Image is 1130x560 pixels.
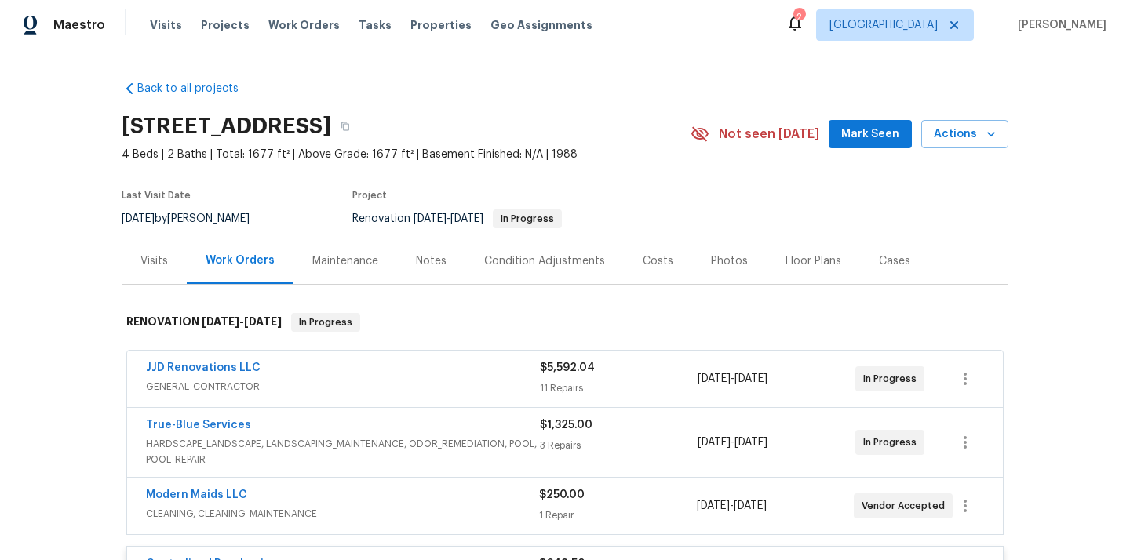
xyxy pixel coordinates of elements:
div: Cases [879,253,910,269]
span: In Progress [494,214,560,224]
span: In Progress [863,435,923,450]
div: 1 Repair [539,507,696,523]
span: HARDSCAPE_LANDSCAPE, LANDSCAPING_MAINTENANCE, ODOR_REMEDIATION, POOL, POOL_REPAIR [146,436,540,467]
div: RENOVATION [DATE]-[DATE]In Progress [122,297,1008,347]
button: Copy Address [331,112,359,140]
span: [DATE] [202,316,239,327]
span: 4 Beds | 2 Baths | Total: 1677 ft² | Above Grade: 1677 ft² | Basement Finished: N/A | 1988 [122,147,691,162]
span: Properties [410,17,472,33]
a: Back to all projects [122,81,272,96]
span: - [698,371,767,387]
span: Actions [934,125,996,144]
span: [DATE] [244,316,282,327]
div: Visits [140,253,168,269]
div: Maintenance [312,253,378,269]
span: [DATE] [698,373,731,384]
span: Mark Seen [841,125,899,144]
h6: RENOVATION [126,313,282,332]
span: [DATE] [414,213,447,224]
span: Maestro [53,17,105,33]
span: Project [352,191,387,200]
div: 2 [793,9,804,25]
span: [DATE] [734,500,767,511]
span: - [698,435,767,450]
a: True-Blue Services [146,420,251,431]
div: 11 Repairs [540,380,698,396]
div: Notes [416,253,447,269]
span: In Progress [293,315,359,330]
span: Vendor Accepted [862,498,951,514]
span: Visits [150,17,182,33]
span: GENERAL_CONTRACTOR [146,379,540,395]
span: [DATE] [697,500,730,511]
button: Actions [921,120,1008,149]
span: [PERSON_NAME] [1012,17,1106,33]
span: Not seen [DATE] [719,126,819,142]
div: by [PERSON_NAME] [122,209,268,228]
span: $250.00 [539,489,585,500]
span: Tasks [359,20,392,31]
div: Costs [643,253,673,269]
h2: [STREET_ADDRESS] [122,118,331,134]
span: Geo Assignments [490,17,592,33]
span: [DATE] [698,437,731,448]
span: [DATE] [734,373,767,384]
span: [DATE] [450,213,483,224]
span: Work Orders [268,17,340,33]
span: - [202,316,282,327]
span: - [697,498,767,514]
span: Projects [201,17,250,33]
span: [GEOGRAPHIC_DATA] [829,17,938,33]
span: CLEANING, CLEANING_MAINTENANCE [146,506,539,522]
span: $5,592.04 [540,362,595,373]
span: $1,325.00 [540,420,592,431]
a: JJD Renovations LLC [146,362,261,373]
div: 3 Repairs [540,438,698,453]
span: Renovation [352,213,562,224]
div: Work Orders [206,253,275,268]
div: Photos [711,253,748,269]
div: Condition Adjustments [484,253,605,269]
a: Modern Maids LLC [146,489,247,500]
div: Floor Plans [786,253,841,269]
span: [DATE] [734,437,767,448]
span: - [414,213,483,224]
span: Last Visit Date [122,191,191,200]
span: [DATE] [122,213,155,224]
button: Mark Seen [829,120,912,149]
span: In Progress [863,371,923,387]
